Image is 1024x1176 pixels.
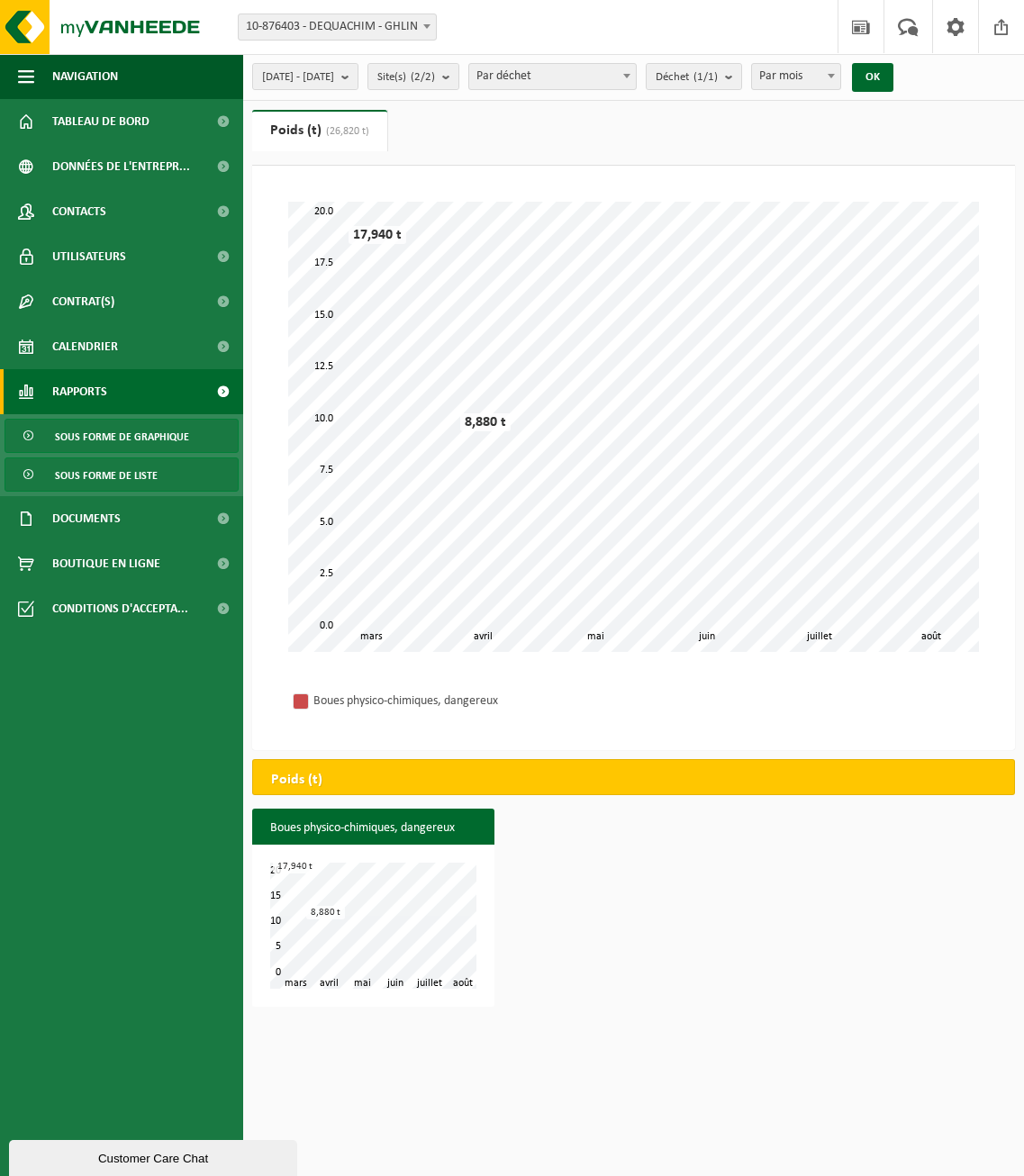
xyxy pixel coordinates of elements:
[55,458,158,493] span: Sous forme de liste
[52,189,106,234] span: Contacts
[238,14,437,41] span: 10-876403 - DEQUACHIM - GHLIN
[5,457,239,492] a: Sous forme de liste
[377,64,435,91] span: Site(s)
[52,541,160,586] span: Boutique en ligne
[322,126,369,137] span: (26,820 t)
[52,234,126,279] span: Utilisateurs
[752,64,840,89] span: Par mois
[313,690,548,712] div: Boues physico-chimiques, dangereux
[693,71,718,83] count: (1/1)
[5,419,239,453] a: Sous forme de graphique
[852,63,893,92] button: OK
[52,54,118,99] span: Navigation
[411,71,435,83] count: (2/2)
[52,324,118,369] span: Calendrier
[273,860,317,873] div: 17,940 t
[367,63,459,90] button: Site(s)(2/2)
[262,64,334,91] span: [DATE] - [DATE]
[646,63,742,90] button: Déchet(1/1)
[52,144,190,189] span: Données de l'entrepr...
[252,110,387,151] a: Poids (t)
[52,99,150,144] span: Tableau de bord
[252,809,494,848] h3: Boues physico-chimiques, dangereux
[52,586,188,631] span: Conditions d'accepta...
[469,64,636,89] span: Par déchet
[751,63,841,90] span: Par mois
[9,1136,301,1176] iframe: chat widget
[52,279,114,324] span: Contrat(s)
[52,369,107,414] span: Rapports
[55,420,189,454] span: Sous forme de graphique
[468,63,637,90] span: Par déchet
[460,413,511,431] div: 8,880 t
[252,63,358,90] button: [DATE] - [DATE]
[239,14,436,40] span: 10-876403 - DEQUACHIM - GHLIN
[306,906,345,919] div: 8,880 t
[349,226,406,244] div: 17,940 t
[52,496,121,541] span: Documents
[656,64,718,91] span: Déchet
[253,760,340,800] h2: Poids (t)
